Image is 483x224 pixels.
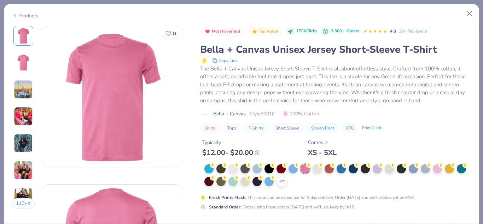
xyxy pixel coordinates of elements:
img: User generated content [14,161,33,180]
button: Shirts [200,123,220,133]
button: Screen Print [307,123,338,133]
span: 100% Cotton [283,110,319,117]
div: Products [12,12,39,19]
img: Front [42,26,183,167]
button: Tops [223,123,241,133]
img: User generated content [14,80,33,99]
strong: Standard Order : [209,204,241,210]
span: + 22 [279,179,285,184]
div: This color can be expedited for 5 day delivery. Order [DATE] and we’ll delivery it by 9/10. [209,194,415,201]
img: brand logo [200,111,210,117]
div: Comes In [308,139,337,146]
img: Back [15,54,32,71]
button: copy to clipboard [210,56,240,65]
span: Top Rated [259,29,279,33]
span: Bella + Canvas [213,110,246,117]
button: Short Sleeve [271,123,303,133]
div: 3,800+ [331,28,359,34]
div: Print Guide [362,125,382,131]
span: Orders [347,28,359,34]
button: DTG [342,123,359,133]
img: Top Rated sort [252,29,257,34]
div: Bella + Canvas Unisex Jersey Short-Sleeve T-Shirt [200,43,471,56]
button: Badge Button [248,27,282,36]
img: Front [15,27,32,44]
div: Order using these colors [DATE] and we’ll delivery by 9/17. [209,204,355,210]
span: 170K Clicks [296,28,317,34]
div: $ 12.00 - $ 20.00 [202,148,260,157]
button: Close [463,7,476,21]
button: 110+ [12,198,35,209]
img: User generated content [14,107,33,126]
button: Badge Button [201,27,244,36]
div: The Bella + Canvas Unisex Jersey Short-Sleeve T-Shirt is all about effortless style. Crafted from... [200,65,471,105]
span: 4.8 [390,28,396,34]
span: 18 [172,32,176,35]
img: User generated content [14,134,33,153]
button: T-Shirts [244,123,268,133]
strong: Fresh Prints Flash : [209,195,246,200]
span: Style 3001C [249,110,275,117]
div: XS - 5XL [308,148,337,157]
img: Most Favorited sort [205,29,210,34]
span: Most Favorited [212,29,240,33]
div: Typically [202,139,260,146]
img: User generated content [14,188,33,207]
a: 30+ Reviews [399,28,428,34]
button: Like [162,28,180,39]
div: 4.8 Stars [363,26,387,37]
